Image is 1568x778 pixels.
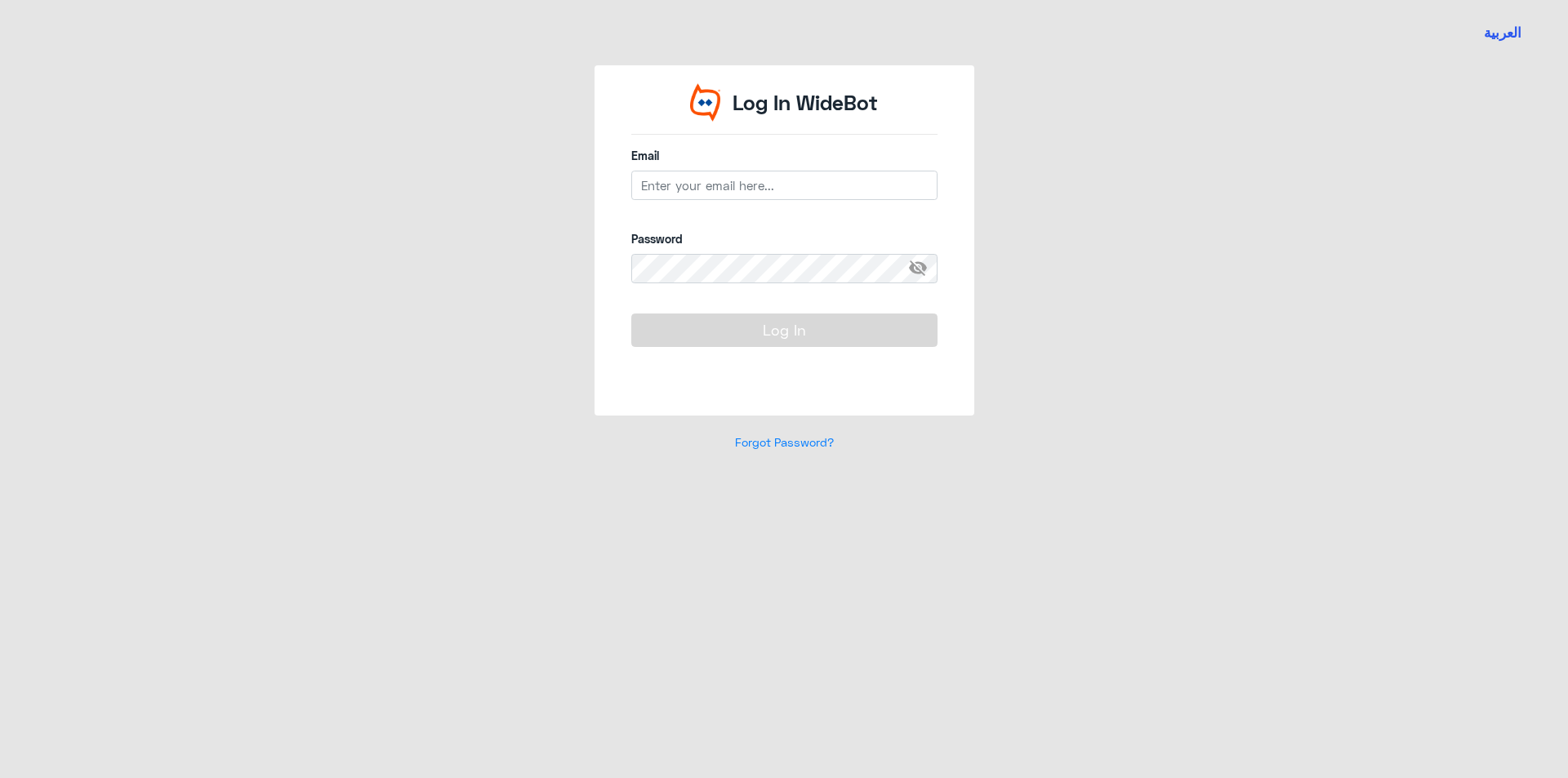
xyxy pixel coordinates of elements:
[733,87,878,118] p: Log In WideBot
[1484,23,1521,43] button: العربية
[631,230,938,247] label: Password
[735,435,834,449] a: Forgot Password?
[631,147,938,164] label: Email
[1474,12,1531,53] a: Switch language
[631,171,938,200] input: Enter your email here...
[631,313,938,346] button: Log In
[690,83,721,122] img: Widebot Logo
[908,254,938,283] span: visibility_off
